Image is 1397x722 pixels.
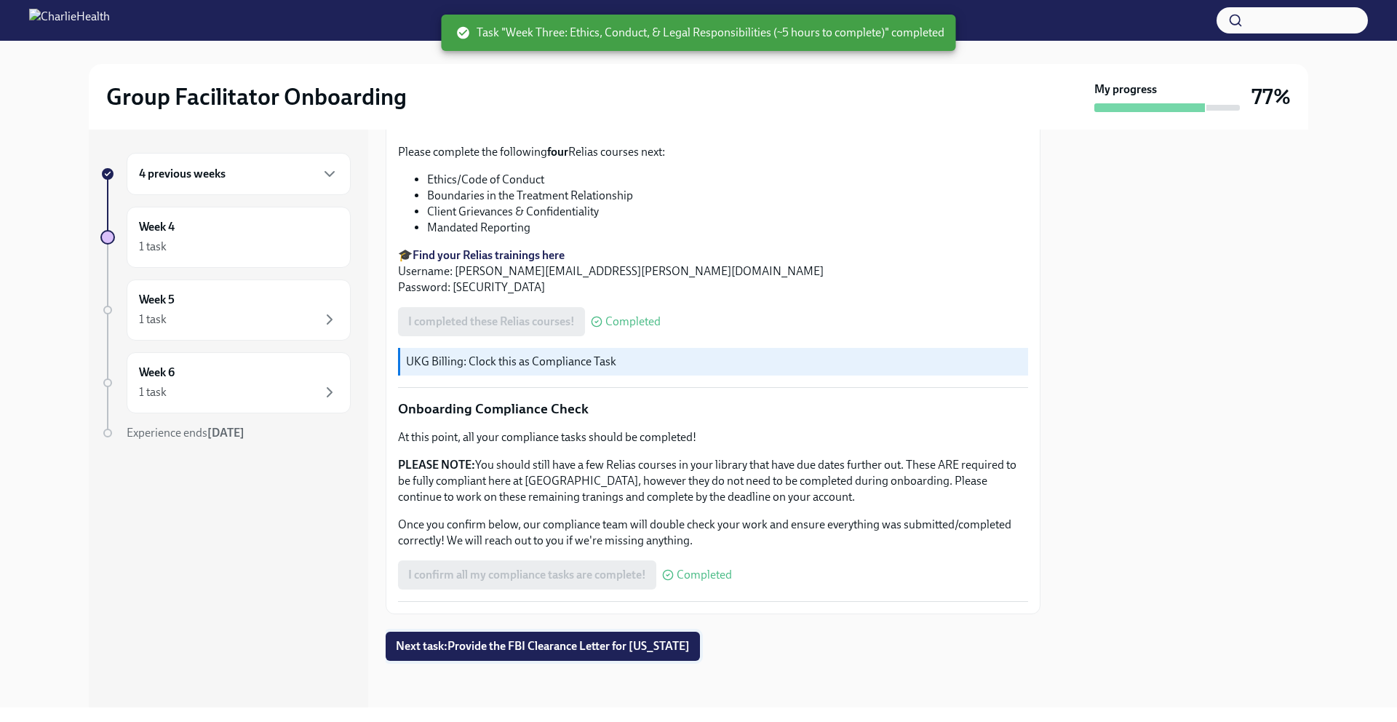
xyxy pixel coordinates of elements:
button: Next task:Provide the FBI Clearance Letter for [US_STATE] [386,632,700,661]
p: Please complete the following Relias courses next: [398,144,1028,160]
p: Once you confirm below, our compliance team will double check your work and ensure everything was... [398,517,1028,549]
p: 🎓 Username: [PERSON_NAME][EMAIL_ADDRESS][PERSON_NAME][DOMAIN_NAME] Password: [SECURITY_DATA] [398,247,1028,295]
h6: Week 4 [139,219,175,235]
span: Completed [605,316,661,328]
h6: Week 5 [139,292,175,308]
li: Mandated Reporting [427,220,1028,236]
span: Next task : Provide the FBI Clearance Letter for [US_STATE] [396,639,690,654]
img: CharlieHealth [29,9,110,32]
a: Find your Relias trainings here [413,248,565,262]
a: Week 51 task [100,279,351,341]
a: Week 41 task [100,207,351,268]
div: 4 previous weeks [127,153,351,195]
h2: Group Facilitator Onboarding [106,82,407,111]
li: Client Grievances & Confidentiality [427,204,1028,220]
strong: My progress [1094,82,1157,98]
p: You should still have a few Relias courses in your library that have due dates further out. These... [398,457,1028,505]
span: Completed [677,569,732,581]
h6: 4 previous weeks [139,166,226,182]
li: Boundaries in the Treatment Relationship [427,188,1028,204]
p: Onboarding Compliance Check [398,400,1028,418]
strong: [DATE] [207,426,244,440]
span: Task "Week Three: Ethics, Conduct, & Legal Responsibilities (~5 hours to complete)" completed [456,25,944,41]
p: UKG Billing: Clock this as Compliance Task [406,354,1022,370]
div: 1 task [139,312,167,328]
h3: 77% [1251,84,1291,110]
p: At this point, all your compliance tasks should be completed! [398,429,1028,445]
h6: Week 6 [139,365,175,381]
li: Ethics/Code of Conduct [427,172,1028,188]
span: Experience ends [127,426,244,440]
a: Week 61 task [100,352,351,413]
div: 1 task [139,384,167,400]
strong: four [547,145,568,159]
div: 1 task [139,239,167,255]
strong: PLEASE NOTE: [398,458,475,472]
